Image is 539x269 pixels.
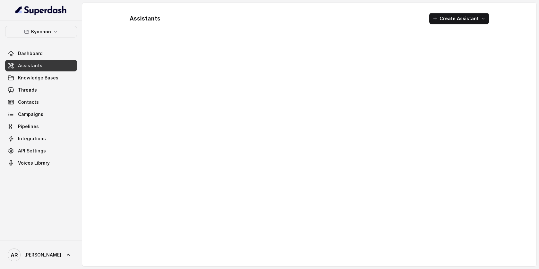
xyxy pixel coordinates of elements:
[18,160,50,166] span: Voices Library
[5,72,77,84] a: Knowledge Bases
[5,157,77,169] a: Voices Library
[18,135,46,142] span: Integrations
[24,252,61,258] span: [PERSON_NAME]
[18,87,37,93] span: Threads
[18,62,42,69] span: Assistants
[18,50,43,57] span: Dashboard
[5,60,77,71] a: Assistants
[18,111,43,118] span: Campaigns
[5,145,77,157] a: API Settings
[5,121,77,132] a: Pipelines
[130,13,160,24] h1: Assistants
[5,109,77,120] a: Campaigns
[18,99,39,105] span: Contacts
[5,96,77,108] a: Contacts
[18,75,58,81] span: Knowledge Bases
[18,148,46,154] span: API Settings
[5,133,77,144] a: Integrations
[5,246,77,264] a: [PERSON_NAME]
[5,84,77,96] a: Threads
[11,252,18,258] text: AR
[5,26,77,37] button: Kyochon
[18,123,39,130] span: Pipelines
[31,28,51,36] p: Kyochon
[5,48,77,59] a: Dashboard
[429,13,489,24] button: Create Assistant
[15,5,67,15] img: light.svg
